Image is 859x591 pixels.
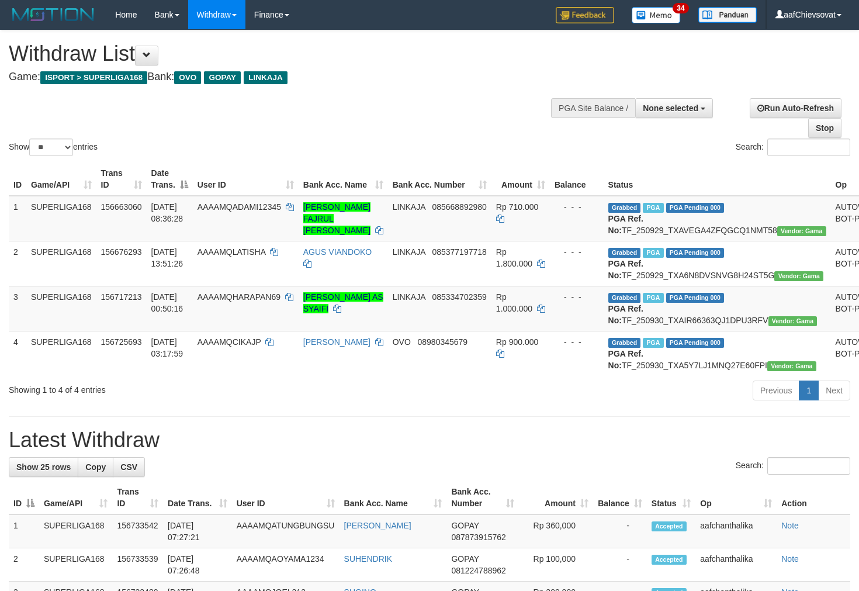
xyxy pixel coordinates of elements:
[491,163,550,196] th: Amount: activate to sort column ascending
[9,71,561,83] h4: Game: Bank:
[666,248,725,258] span: PGA Pending
[647,481,695,514] th: Status: activate to sort column ascending
[303,337,370,347] a: [PERSON_NAME]
[519,548,593,582] td: Rp 100,000
[39,481,112,514] th: Game/API: activate to sort column ascending
[555,246,599,258] div: - - -
[652,555,687,565] span: Accepted
[112,548,163,582] td: 156733539
[643,248,663,258] span: Marked by aafsoycanthlai
[151,202,183,223] span: [DATE] 08:36:28
[451,554,479,564] span: GOPAY
[151,292,183,313] span: [DATE] 00:50:16
[652,521,687,531] span: Accepted
[101,202,142,212] span: 156663060
[9,514,39,548] td: 1
[774,271,823,281] span: Vendor URL: https://trx31.1velocity.biz
[9,331,26,376] td: 4
[550,163,604,196] th: Balance
[556,7,614,23] img: Feedback.jpg
[698,7,757,23] img: panduan.png
[303,247,372,257] a: AGUS VIANDOKO
[26,286,96,331] td: SUPERLIGA168
[388,163,491,196] th: Bank Acc. Number: activate to sort column ascending
[781,554,799,564] a: Note
[555,336,599,348] div: - - -
[29,139,73,156] select: Showentries
[393,247,425,257] span: LINKAJA
[608,214,643,235] b: PGA Ref. No:
[163,481,232,514] th: Date Trans.: activate to sort column ascending
[666,338,725,348] span: PGA Pending
[604,163,831,196] th: Status
[101,337,142,347] span: 156725693
[551,98,635,118] div: PGA Site Balance /
[344,521,411,530] a: [PERSON_NAME]
[555,201,599,213] div: - - -
[753,381,799,400] a: Previous
[818,381,850,400] a: Next
[303,202,370,235] a: [PERSON_NAME] FAJRUL [PERSON_NAME]
[232,548,340,582] td: AAAAMQAOYAMA1234
[198,247,265,257] span: AAAAMQLATISHA
[26,331,96,376] td: SUPERLIGA168
[204,71,241,84] span: GOPAY
[451,533,505,542] span: Copy 087873915762 to clipboard
[608,349,643,370] b: PGA Ref. No:
[799,381,819,400] a: 1
[750,98,841,118] a: Run Auto-Refresh
[9,457,78,477] a: Show 25 rows
[393,292,425,302] span: LINKAJA
[244,71,288,84] span: LINKAJA
[768,316,818,326] span: Vendor URL: https://trx31.1velocity.biz
[9,428,850,452] h1: Latest Withdraw
[9,196,26,241] td: 1
[593,548,647,582] td: -
[232,481,340,514] th: User ID: activate to sort column ascending
[9,241,26,286] td: 2
[519,514,593,548] td: Rp 360,000
[299,163,388,196] th: Bank Acc. Name: activate to sort column ascending
[673,3,688,13] span: 34
[593,481,647,514] th: Balance: activate to sort column ascending
[344,554,392,564] a: SUHENDRIK
[777,481,850,514] th: Action
[695,548,777,582] td: aafchanthalika
[767,361,816,371] span: Vendor URL: https://trx31.1velocity.biz
[695,514,777,548] td: aafchanthalika
[303,292,383,313] a: [PERSON_NAME] AS SYAIFI
[767,457,850,475] input: Search:
[163,548,232,582] td: [DATE] 07:26:48
[39,514,112,548] td: SUPERLIGA168
[496,292,532,313] span: Rp 1.000.000
[608,248,641,258] span: Grabbed
[451,521,479,530] span: GOPAY
[340,481,447,514] th: Bank Acc. Name: activate to sort column ascending
[608,203,641,213] span: Grabbed
[635,98,713,118] button: None selected
[101,292,142,302] span: 156717213
[604,331,831,376] td: TF_250930_TXA5Y7LJ1MNQ27E60FPI
[643,203,663,213] span: Marked by aafchhiseyha
[232,514,340,548] td: AAAAMQATUNGBUNGSU
[666,293,725,303] span: PGA Pending
[101,247,142,257] span: 156676293
[112,481,163,514] th: Trans ID: activate to sort column ascending
[604,286,831,331] td: TF_250930_TXAIR66363QJ1DPU3RFV
[16,462,71,472] span: Show 25 rows
[446,481,519,514] th: Bank Acc. Number: activate to sort column ascending
[40,71,147,84] span: ISPORT > SUPERLIGA168
[163,514,232,548] td: [DATE] 07:27:21
[96,163,147,196] th: Trans ID: activate to sort column ascending
[9,379,349,396] div: Showing 1 to 4 of 4 entries
[608,293,641,303] span: Grabbed
[198,292,280,302] span: AAAAMQHARAPAN69
[9,286,26,331] td: 3
[496,247,532,268] span: Rp 1.800.000
[808,118,841,138] a: Stop
[736,457,850,475] label: Search:
[393,202,425,212] span: LINKAJA
[496,337,538,347] span: Rp 900.000
[120,462,137,472] span: CSV
[9,548,39,582] td: 2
